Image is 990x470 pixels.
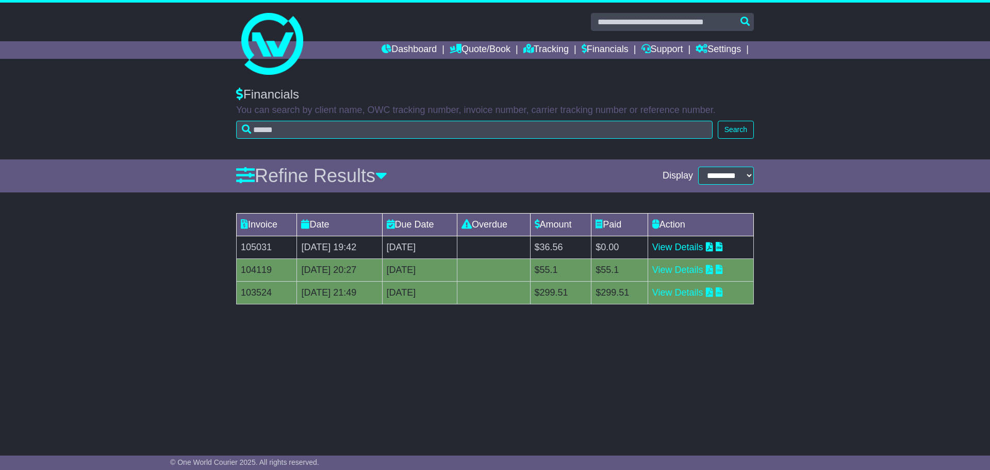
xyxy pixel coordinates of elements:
[591,258,648,281] td: $55.1
[297,281,382,304] td: [DATE] 21:49
[582,41,629,59] a: Financials
[457,213,530,236] td: Overdue
[237,213,297,236] td: Invoice
[382,281,457,304] td: [DATE]
[652,242,703,252] a: View Details
[236,165,387,186] a: Refine Results
[641,41,683,59] a: Support
[663,170,693,182] span: Display
[530,258,591,281] td: $55.1
[530,236,591,258] td: $36.56
[591,281,648,304] td: $299.51
[530,281,591,304] td: $299.51
[718,121,754,139] button: Search
[696,41,741,59] a: Settings
[382,41,437,59] a: Dashboard
[523,41,569,59] a: Tracking
[591,236,648,258] td: $0.00
[237,258,297,281] td: 104119
[450,41,510,59] a: Quote/Book
[237,281,297,304] td: 103524
[236,105,754,116] p: You can search by client name, OWC tracking number, invoice number, carrier tracking number or re...
[170,458,319,466] span: © One World Courier 2025. All rights reserved.
[652,287,703,298] a: View Details
[382,258,457,281] td: [DATE]
[382,213,457,236] td: Due Date
[382,236,457,258] td: [DATE]
[591,213,648,236] td: Paid
[648,213,753,236] td: Action
[237,236,297,258] td: 105031
[530,213,591,236] td: Amount
[236,87,754,102] div: Financials
[297,258,382,281] td: [DATE] 20:27
[297,236,382,258] td: [DATE] 19:42
[652,265,703,275] a: View Details
[297,213,382,236] td: Date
